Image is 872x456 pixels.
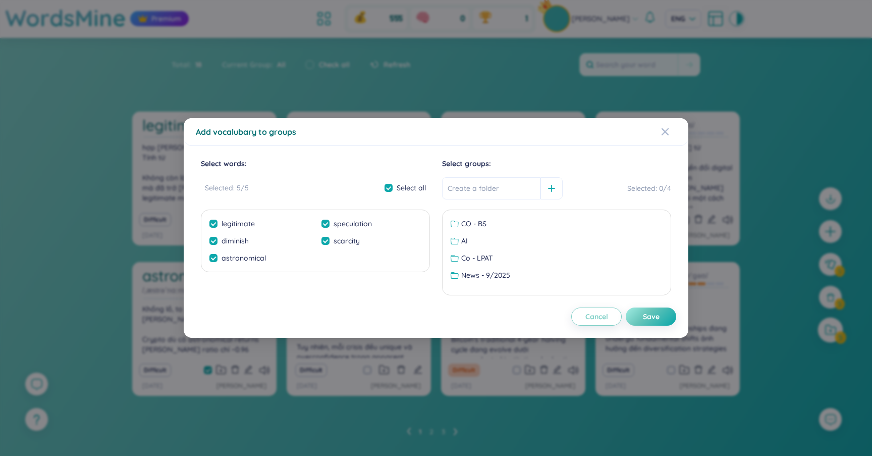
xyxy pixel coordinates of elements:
[461,218,486,229] span: CO - BS
[217,218,259,229] span: legitimate
[627,183,671,194] div: Selected : 0 / 4
[217,235,253,246] span: diminish
[205,182,249,193] div: Selected : 5 / 5
[461,235,468,246] span: AI
[442,177,540,199] input: Create a folder
[393,182,430,193] span: Select all
[461,252,493,264] span: Co - LPAT
[571,308,622,326] button: Cancel
[330,235,364,246] span: scarcity
[217,252,270,264] span: astronomical
[196,126,676,137] div: Add vocalubary to groups
[461,270,510,281] span: News - 9/2025
[643,311,660,322] div: Save
[585,312,608,322] span: Cancel
[661,118,688,145] button: Close
[330,218,376,229] span: speculation
[442,158,671,169] div: Select groups :
[201,158,430,169] div: Select words :
[626,308,676,326] button: Save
